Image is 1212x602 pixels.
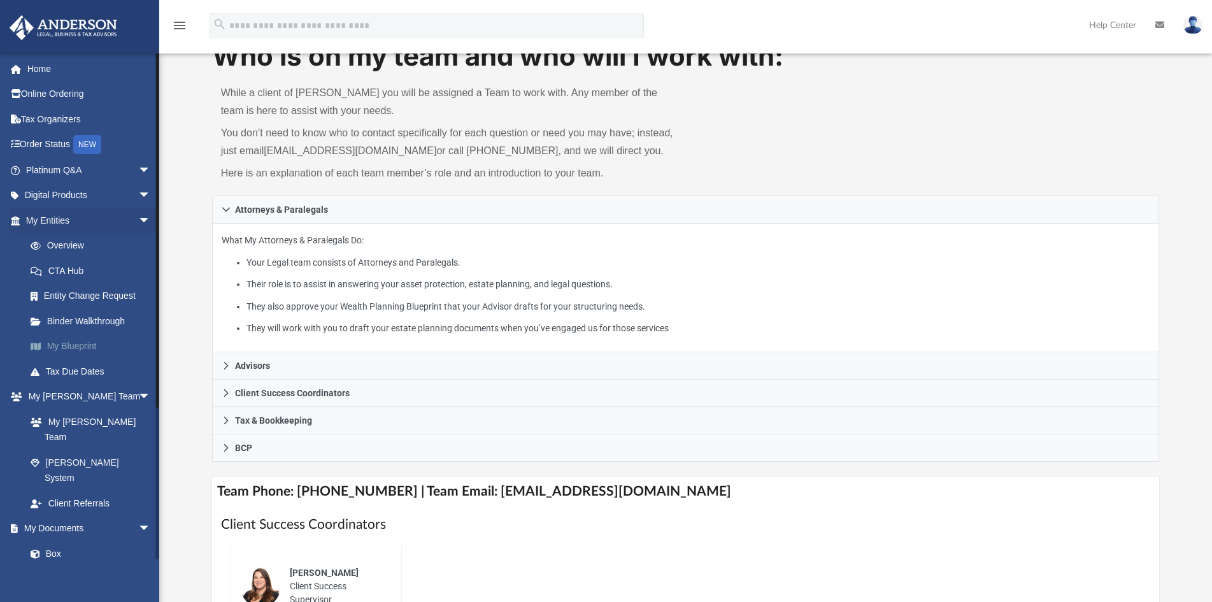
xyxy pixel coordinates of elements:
i: search [213,17,227,31]
span: arrow_drop_down [138,183,164,209]
a: My [PERSON_NAME] Teamarrow_drop_down [9,384,164,410]
a: Tax Due Dates [18,359,170,384]
span: arrow_drop_down [138,157,164,183]
a: [PERSON_NAME] System [18,450,164,491]
a: [EMAIL_ADDRESS][DOMAIN_NAME] [264,145,436,156]
p: While a client of [PERSON_NAME] you will be assigned a Team to work with. Any member of the team ... [221,84,677,120]
li: They also approve your Wealth Planning Blueprint that your Advisor drafts for your structuring ne... [246,299,1150,315]
a: My Documentsarrow_drop_down [9,516,164,541]
a: Attorneys & Paralegals [212,196,1160,224]
a: Digital Productsarrow_drop_down [9,183,170,208]
a: Tax Organizers [9,106,170,132]
span: arrow_drop_down [138,208,164,234]
a: Order StatusNEW [9,132,170,158]
p: You don’t need to know who to contact specifically for each question or need you may have; instea... [221,124,677,160]
p: Here is an explanation of each team member’s role and an introduction to your team. [221,164,677,182]
a: My [PERSON_NAME] Team [18,409,157,450]
img: User Pic [1183,16,1202,34]
a: Entity Change Request [18,283,170,309]
a: Tax & Bookkeeping [212,407,1160,434]
a: CTA Hub [18,258,170,283]
li: Their role is to assist in answering your asset protection, estate planning, and legal questions. [246,276,1150,292]
a: Box [18,541,157,566]
a: Client Success Coordinators [212,380,1160,407]
a: Client Referrals [18,491,164,516]
span: Tax & Bookkeeping [235,416,312,425]
a: menu [172,24,187,33]
a: BCP [212,434,1160,462]
img: Anderson Advisors Platinum Portal [6,15,121,40]
li: They will work with you to draft your estate planning documents when you’ve engaged us for those ... [246,320,1150,336]
a: Advisors [212,352,1160,380]
span: BCP [235,443,252,452]
a: My Blueprint [18,334,170,359]
span: Advisors [235,361,270,370]
div: Attorneys & Paralegals [212,224,1160,353]
div: NEW [73,135,101,154]
a: Online Ordering [9,82,170,107]
i: menu [172,18,187,33]
span: arrow_drop_down [138,384,164,410]
a: Home [9,56,170,82]
p: What My Attorneys & Paralegals Do: [222,233,1150,336]
h1: Client Success Coordinators [221,515,1151,534]
a: My Entitiesarrow_drop_down [9,208,170,233]
span: Attorneys & Paralegals [235,205,328,214]
a: Overview [18,233,170,259]
span: [PERSON_NAME] [290,568,359,578]
a: Binder Walkthrough [18,308,170,334]
h4: Team Phone: [PHONE_NUMBER] | Team Email: [EMAIL_ADDRESS][DOMAIN_NAME] [212,477,1160,506]
span: arrow_drop_down [138,516,164,542]
a: Platinum Q&Aarrow_drop_down [9,157,170,183]
h1: Who is on my team and who will I work with: [212,38,1160,75]
li: Your Legal team consists of Attorneys and Paralegals. [246,255,1150,271]
span: Client Success Coordinators [235,389,350,398]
